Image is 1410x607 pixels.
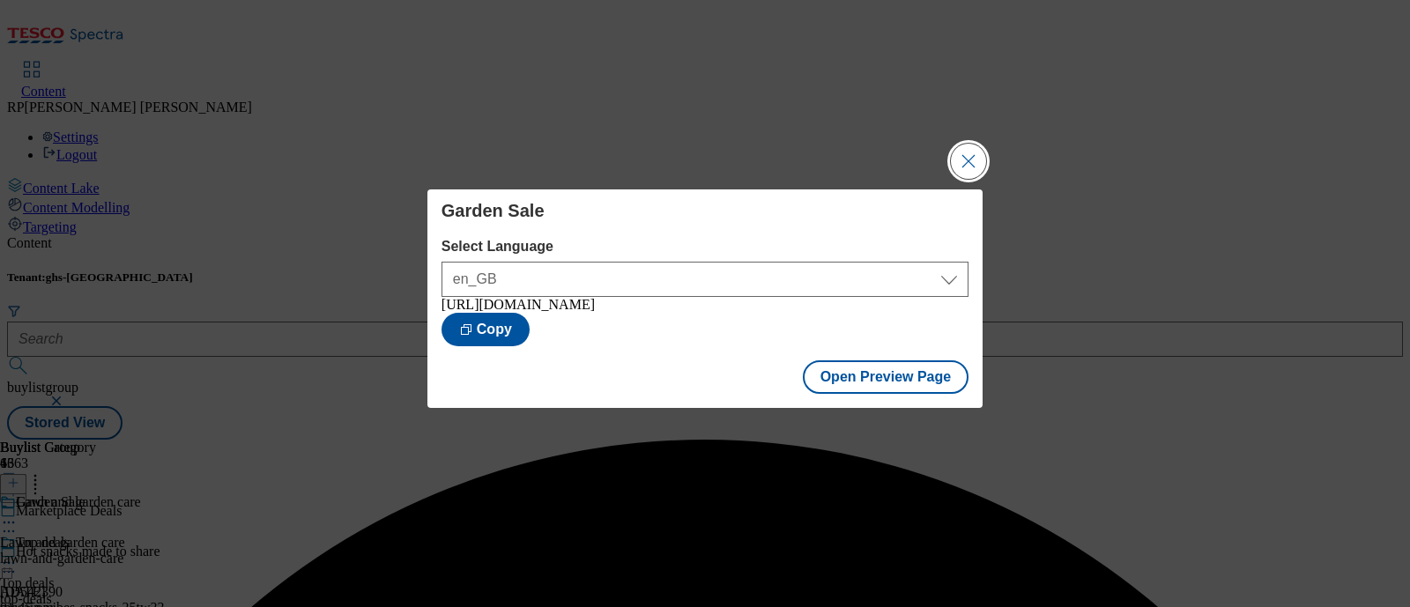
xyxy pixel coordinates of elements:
[427,189,983,408] div: Modal
[442,297,968,313] div: [URL][DOMAIN_NAME]
[442,239,968,255] label: Select Language
[803,360,969,394] button: Open Preview Page
[951,144,986,179] button: Close Modal
[442,313,530,346] button: Copy
[442,200,968,221] h4: Garden Sale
